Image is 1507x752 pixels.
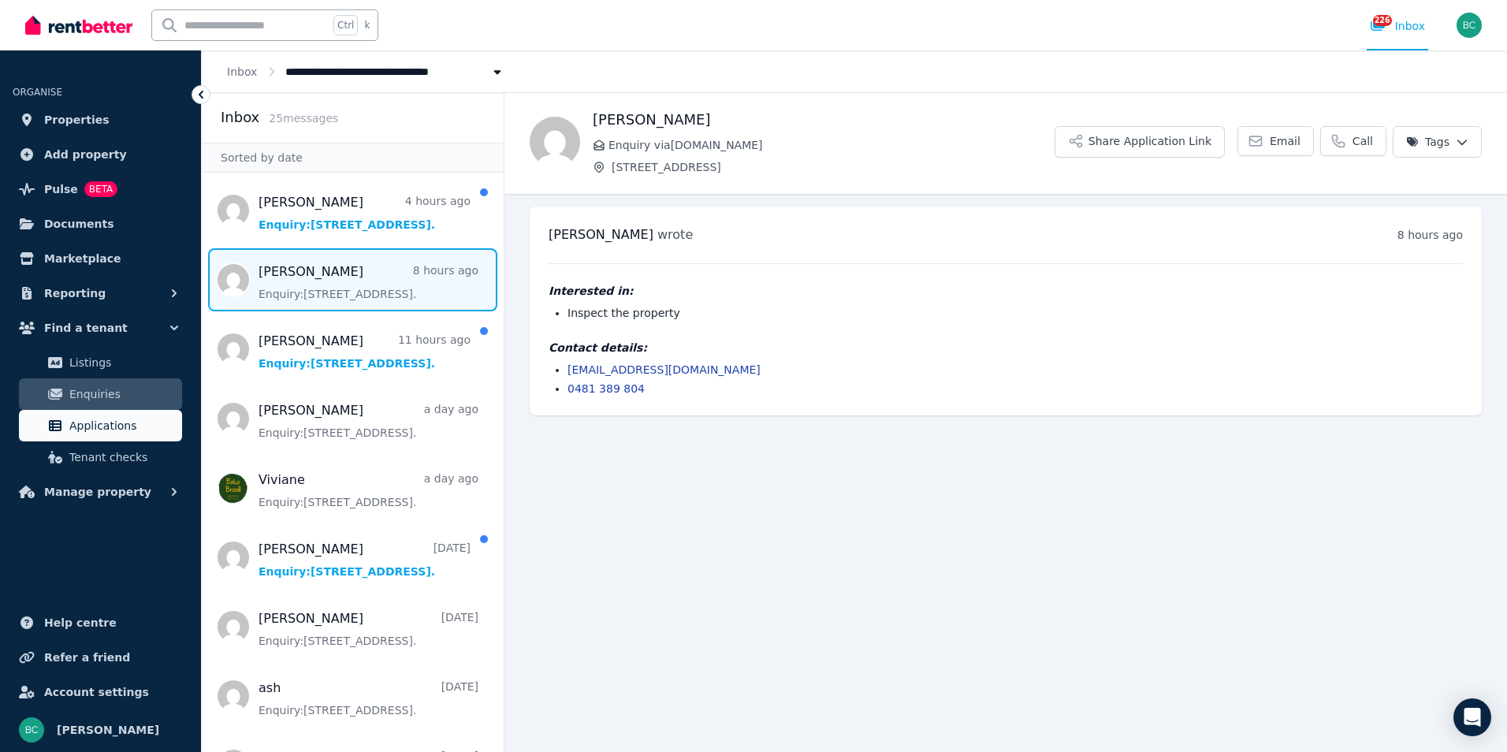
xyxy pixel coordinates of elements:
[19,410,182,441] a: Applications
[1457,13,1482,38] img: Ben Cooke
[19,717,44,743] img: Ben Cooke
[202,143,504,173] div: Sorted by date
[44,249,121,268] span: Marketplace
[13,104,188,136] a: Properties
[13,208,188,240] a: Documents
[44,110,110,129] span: Properties
[333,15,358,35] span: Ctrl
[567,363,761,376] a: [EMAIL_ADDRESS][DOMAIN_NAME]
[13,676,188,708] a: Account settings
[44,482,151,501] span: Manage property
[227,65,257,78] a: Inbox
[221,106,259,128] h2: Inbox
[259,471,478,510] a: Vivianea day agoEnquiry:[STREET_ADDRESS].
[259,609,478,649] a: [PERSON_NAME][DATE]Enquiry:[STREET_ADDRESS].
[1370,18,1425,34] div: Inbox
[1270,133,1300,149] span: Email
[13,87,62,98] span: ORGANISE
[1320,126,1386,156] a: Call
[1353,133,1373,149] span: Call
[549,340,1463,356] h4: Contact details:
[13,312,188,344] button: Find a tenant
[44,683,149,702] span: Account settings
[69,416,176,435] span: Applications
[44,214,114,233] span: Documents
[44,284,106,303] span: Reporting
[13,642,188,673] a: Refer a friend
[69,448,176,467] span: Tenant checks
[259,401,478,441] a: [PERSON_NAME]a day agoEnquiry:[STREET_ADDRESS].
[13,173,188,205] a: PulseBETA
[19,347,182,378] a: Listings
[259,193,471,233] a: [PERSON_NAME]4 hours agoEnquiry:[STREET_ADDRESS].
[84,181,117,197] span: BETA
[13,607,188,638] a: Help centre
[13,277,188,309] button: Reporting
[1406,134,1449,150] span: Tags
[567,305,1463,321] li: Inspect the property
[364,19,370,32] span: k
[69,353,176,372] span: Listings
[44,613,117,632] span: Help centre
[1453,698,1491,736] div: Open Intercom Messenger
[259,540,471,579] a: [PERSON_NAME][DATE]Enquiry:[STREET_ADDRESS].
[57,720,159,739] span: [PERSON_NAME]
[593,109,1055,131] h1: [PERSON_NAME]
[69,385,176,404] span: Enquiries
[19,441,182,473] a: Tenant checks
[567,382,645,395] a: 0481 389 804
[259,262,478,302] a: [PERSON_NAME]8 hours agoEnquiry:[STREET_ADDRESS].
[259,332,471,371] a: [PERSON_NAME]11 hours agoEnquiry:[STREET_ADDRESS].
[13,476,188,508] button: Manage property
[1397,229,1463,241] time: 8 hours ago
[13,139,188,170] a: Add property
[259,679,478,718] a: ash[DATE]Enquiry:[STREET_ADDRESS].
[657,227,693,242] span: wrote
[612,159,1055,175] span: [STREET_ADDRESS]
[25,13,132,37] img: RentBetter
[202,50,530,92] nav: Breadcrumb
[269,112,338,125] span: 25 message s
[44,648,130,667] span: Refer a friend
[530,117,580,167] img: Crystal Solis
[44,145,127,164] span: Add property
[1237,126,1314,156] a: Email
[1373,15,1392,26] span: 226
[44,180,78,199] span: Pulse
[1055,126,1225,158] button: Share Application Link
[549,227,653,242] span: [PERSON_NAME]
[19,378,182,410] a: Enquiries
[44,318,128,337] span: Find a tenant
[13,243,188,274] a: Marketplace
[549,283,1463,299] h4: Interested in:
[1393,126,1482,158] button: Tags
[608,137,1055,153] span: Enquiry via [DOMAIN_NAME]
